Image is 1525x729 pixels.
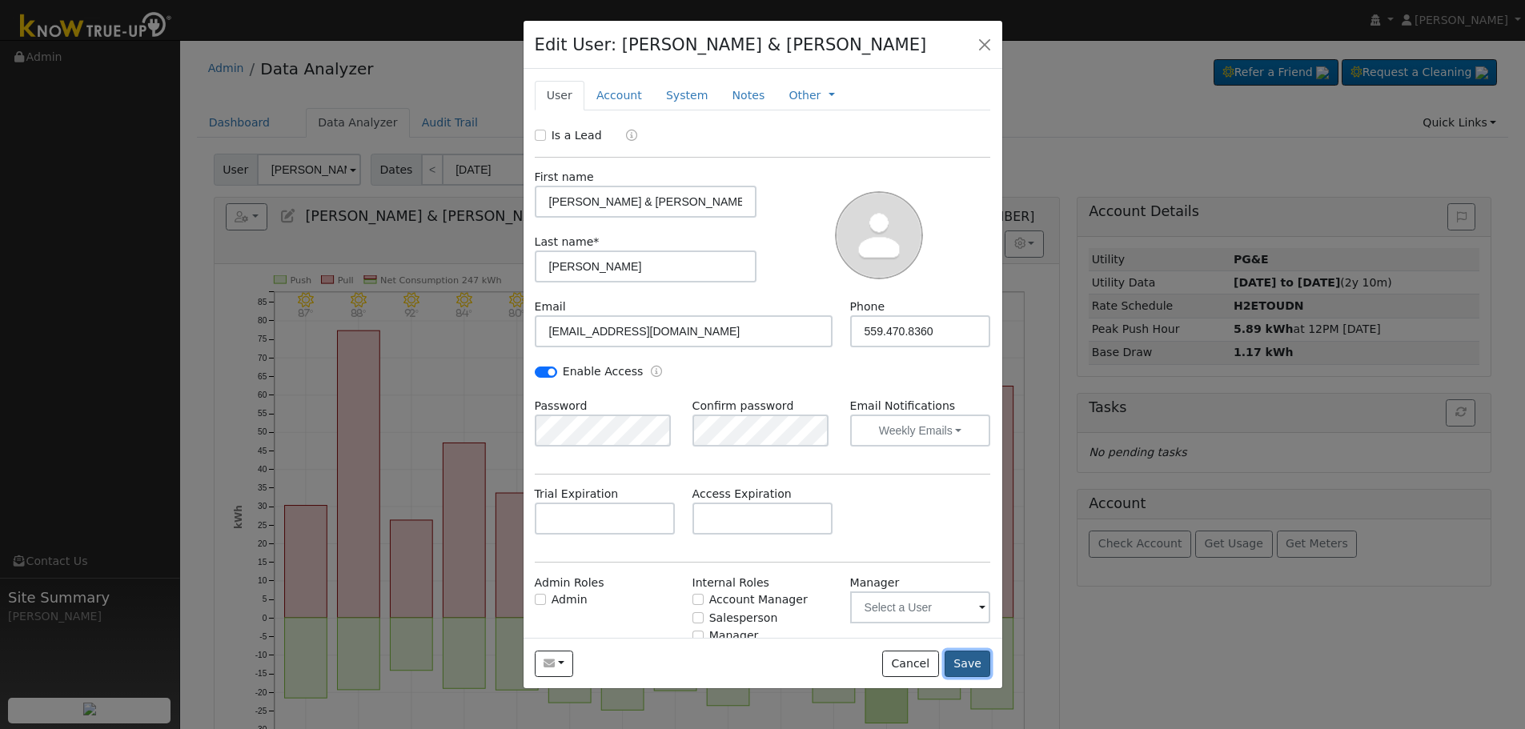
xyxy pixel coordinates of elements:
[584,81,654,110] a: Account
[850,575,900,591] label: Manager
[535,575,604,591] label: Admin Roles
[692,575,769,591] label: Internal Roles
[535,234,600,250] label: Last name
[692,486,792,503] label: Access Expiration
[692,594,704,605] input: Account Manager
[692,612,704,623] input: Salesperson
[593,235,599,248] span: Required
[709,627,759,644] label: Manager
[654,81,720,110] a: System
[563,363,644,380] label: Enable Access
[552,127,602,144] label: Is a Lead
[535,130,546,141] input: Is a Lead
[535,594,546,605] input: Admin
[535,298,566,315] label: Email
[535,169,594,186] label: First name
[535,32,927,58] h4: Edit User: [PERSON_NAME] & [PERSON_NAME]
[850,298,885,315] label: Phone
[692,631,704,642] input: Manager
[535,398,588,415] label: Password
[850,398,991,415] label: Email Notifications
[709,591,808,608] label: Account Manager
[720,81,777,110] a: Notes
[709,610,778,627] label: Salesperson
[535,81,584,110] a: User
[850,415,991,447] button: Weekly Emails
[535,486,619,503] label: Trial Expiration
[614,127,637,146] a: Lead
[850,591,991,623] input: Select a User
[945,651,991,678] button: Save
[535,651,574,678] button: garrett6@comcast.net
[789,87,821,104] a: Other
[651,363,662,382] a: Enable Access
[692,398,794,415] label: Confirm password
[552,591,588,608] label: Admin
[882,651,939,678] button: Cancel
